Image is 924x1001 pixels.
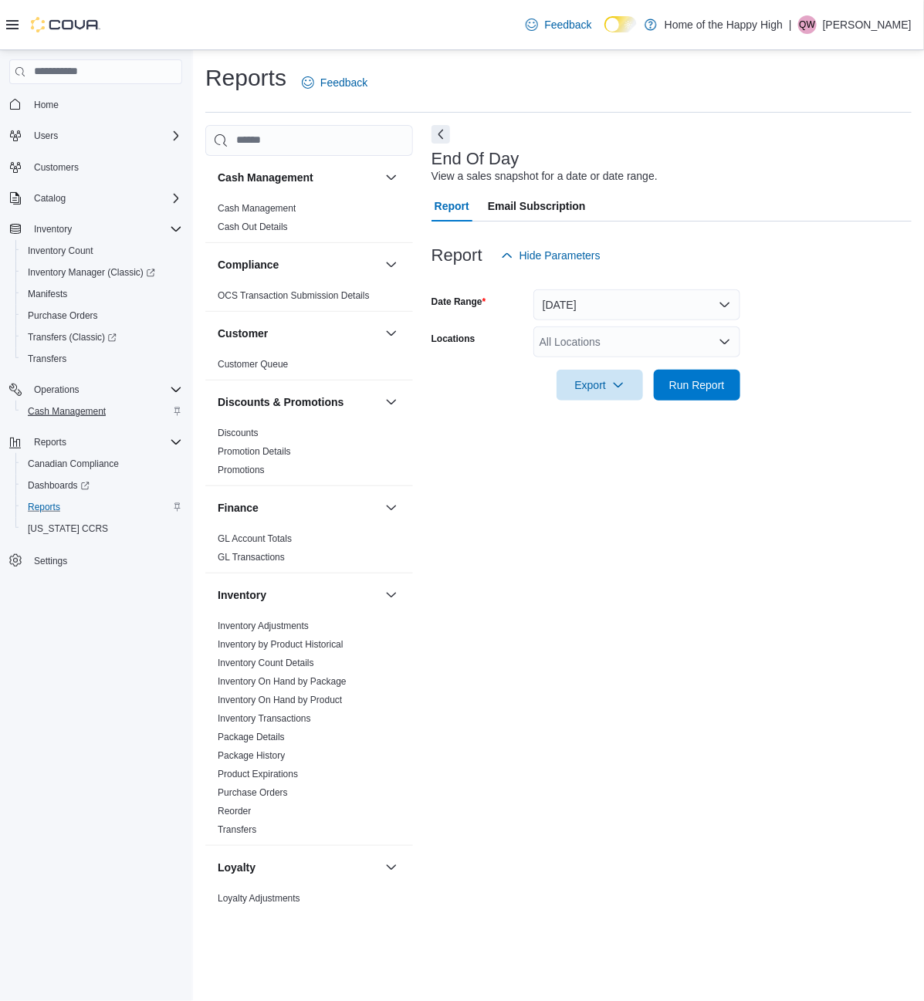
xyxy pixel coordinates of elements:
[218,768,298,780] span: Product Expirations
[218,731,285,743] span: Package Details
[22,263,182,282] span: Inventory Manager (Classic)
[28,353,66,365] span: Transfers
[218,620,309,632] span: Inventory Adjustments
[654,370,740,401] button: Run Report
[382,499,401,517] button: Finance
[719,336,731,348] button: Open list of options
[218,257,379,272] button: Compliance
[218,749,285,762] span: Package History
[28,245,93,257] span: Inventory Count
[28,220,182,238] span: Inventory
[382,255,401,274] button: Compliance
[3,93,188,116] button: Home
[218,221,288,233] span: Cash Out Details
[28,96,65,114] a: Home
[218,464,265,476] span: Promotions
[28,189,72,208] button: Catalog
[218,445,291,458] span: Promotion Details
[382,168,401,187] button: Cash Management
[15,518,188,539] button: [US_STATE] CCRS
[320,75,367,90] span: Feedback
[22,455,125,473] a: Canadian Compliance
[9,87,182,612] nav: Complex example
[218,621,309,631] a: Inventory Adjustments
[218,694,342,706] span: Inventory On Hand by Product
[22,328,182,347] span: Transfers (Classic)
[22,242,182,260] span: Inventory Count
[34,384,80,396] span: Operations
[28,95,182,114] span: Home
[218,806,251,817] a: Reorder
[28,189,182,208] span: Catalog
[432,150,520,168] h3: End Of Day
[22,498,182,516] span: Reports
[218,170,313,185] h3: Cash Management
[218,326,379,341] button: Customer
[218,786,288,799] span: Purchase Orders
[218,222,288,232] a: Cash Out Details
[432,296,486,308] label: Date Range
[218,359,288,370] a: Customer Queue
[665,15,783,34] p: Home of the Happy High
[205,199,413,242] div: Cash Management
[218,712,311,725] span: Inventory Transactions
[218,695,342,705] a: Inventory On Hand by Product
[3,379,188,401] button: Operations
[218,658,314,668] a: Inventory Count Details
[205,286,413,311] div: Compliance
[218,824,256,835] a: Transfers
[22,285,73,303] a: Manifests
[789,15,792,34] p: |
[205,424,413,485] div: Discounts & Promotions
[382,858,401,877] button: Loyalty
[34,555,67,567] span: Settings
[28,220,78,238] button: Inventory
[432,125,450,144] button: Next
[218,428,259,438] a: Discounts
[218,892,300,905] span: Loyalty Adjustments
[218,587,266,603] h3: Inventory
[218,551,285,563] span: GL Transactions
[218,587,379,603] button: Inventory
[495,240,607,271] button: Hide Parameters
[3,218,188,240] button: Inventory
[218,203,296,214] a: Cash Management
[15,401,188,422] button: Cash Management
[218,769,298,779] a: Product Expirations
[218,732,285,742] a: Package Details
[22,519,182,538] span: Washington CCRS
[382,586,401,604] button: Inventory
[34,130,58,142] span: Users
[22,285,182,303] span: Manifests
[28,380,86,399] button: Operations
[218,427,259,439] span: Discounts
[604,16,637,32] input: Dark Mode
[218,805,251,817] span: Reorder
[218,638,344,651] span: Inventory by Product Historical
[218,358,288,370] span: Customer Queue
[205,617,413,845] div: Inventory
[798,15,817,34] div: Quinn Whitelaw
[28,309,98,322] span: Purchase Orders
[205,355,413,380] div: Customer
[15,240,188,262] button: Inventory Count
[28,433,73,451] button: Reports
[218,500,259,516] h3: Finance
[669,377,725,393] span: Run Report
[3,188,188,209] button: Catalog
[15,283,188,305] button: Manifests
[34,99,59,111] span: Home
[218,533,292,544] a: GL Account Totals
[28,550,182,570] span: Settings
[218,657,314,669] span: Inventory Count Details
[432,333,476,345] label: Locations
[218,446,291,457] a: Promotion Details
[22,350,182,368] span: Transfers
[218,394,379,410] button: Discounts & Promotions
[22,519,114,538] a: [US_STATE] CCRS
[22,476,182,495] span: Dashboards
[296,67,374,98] a: Feedback
[218,639,344,650] a: Inventory by Product Historical
[218,713,311,724] a: Inventory Transactions
[22,402,112,421] a: Cash Management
